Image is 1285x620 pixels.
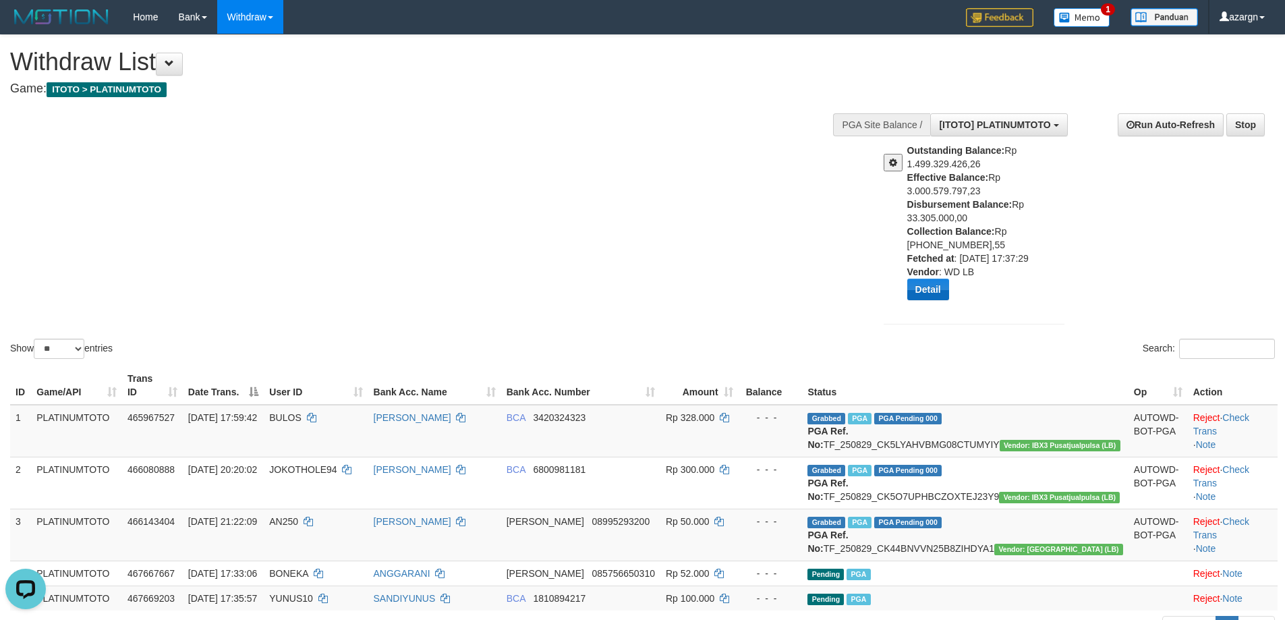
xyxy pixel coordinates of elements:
span: Copy 085756650310 to clipboard [592,568,655,579]
a: Reject [1193,464,1220,475]
td: TF_250829_CK5LYAHVBMG08CTUMYIY [802,405,1128,457]
td: · · [1188,457,1278,509]
a: Check Trans [1193,516,1249,540]
b: Collection Balance: [907,226,995,237]
button: Open LiveChat chat widget [5,5,46,46]
span: [PERSON_NAME] [507,516,584,527]
td: 1 [10,405,31,457]
th: Action [1188,366,1278,405]
span: Grabbed [807,413,845,424]
a: Note [1222,568,1243,579]
span: 466143404 [127,516,175,527]
b: Outstanding Balance: [907,145,1005,156]
a: [PERSON_NAME] [374,464,451,475]
span: BULOS [269,412,301,423]
th: Balance [739,366,803,405]
span: Copy 1810894217 to clipboard [533,593,586,604]
td: 4 [10,561,31,586]
a: Reject [1193,568,1220,579]
button: [ITOTO] PLATINUMTOTO [930,113,1067,136]
span: PGA Pending [874,413,942,424]
th: Date Trans.: activate to sort column descending [183,366,264,405]
span: Rp 328.000 [666,412,714,423]
th: Bank Acc. Number: activate to sort column ascending [501,366,660,405]
span: [PERSON_NAME] [507,568,584,579]
td: PLATINUMTOTO [31,561,122,586]
label: Search: [1143,339,1275,359]
a: Check Trans [1193,464,1249,488]
button: Detail [907,279,949,300]
th: Trans ID: activate to sort column ascending [122,366,183,405]
div: - - - [744,567,797,580]
th: ID [10,366,31,405]
td: · · [1188,509,1278,561]
a: Reject [1193,593,1220,604]
span: PGA Pending [874,517,942,528]
span: Vendor URL: https://dashboard.q2checkout.com/secure [1000,440,1120,451]
label: Show entries [10,339,113,359]
td: TF_250829_CK5O7UPHBCZOXTEJ23Y9 [802,457,1128,509]
td: AUTOWD-BOT-PGA [1129,509,1188,561]
td: AUTOWD-BOT-PGA [1129,405,1188,457]
td: AUTOWD-BOT-PGA [1129,457,1188,509]
span: Marked by azaksrplatinum [847,569,870,580]
div: - - - [744,411,797,424]
a: ANGGARANI [374,568,430,579]
span: Pending [807,594,844,605]
b: PGA Ref. No: [807,426,848,450]
span: BCA [507,464,525,475]
span: [DATE] 21:22:09 [188,516,257,527]
a: SANDIYUNUS [374,593,436,604]
th: User ID: activate to sort column ascending [264,366,368,405]
span: JOKOTHOLE94 [269,464,337,475]
a: Check Trans [1193,412,1249,436]
span: [DATE] 17:59:42 [188,412,257,423]
span: Marked by azaksrplatinum [848,465,872,476]
a: Note [1196,543,1216,554]
td: PLATINUMTOTO [31,405,122,457]
td: 3 [10,509,31,561]
b: Effective Balance: [907,172,989,183]
img: Button%20Memo.svg [1054,8,1110,27]
a: [PERSON_NAME] [374,516,451,527]
td: TF_250829_CK44BNVVN25B8ZIHDYA1 [802,509,1128,561]
span: ITOTO > PLATINUMTOTO [47,82,167,97]
div: - - - [744,515,797,528]
b: PGA Ref. No: [807,530,848,554]
span: 467667667 [127,568,175,579]
span: Vendor URL: https://dashboard.q2checkout.com/secure [994,544,1123,555]
span: Marked by azaksrplatinum [847,594,870,605]
th: Bank Acc. Name: activate to sort column ascending [368,366,501,405]
span: BCA [507,412,525,423]
b: Vendor [907,266,939,277]
a: Reject [1193,516,1220,527]
a: Note [1196,439,1216,450]
img: MOTION_logo.png [10,7,113,27]
a: Note [1196,491,1216,502]
select: Showentries [34,339,84,359]
span: [ITOTO] PLATINUMTOTO [939,119,1050,130]
th: Op: activate to sort column ascending [1129,366,1188,405]
span: AN250 [269,516,298,527]
td: PLATINUMTOTO [31,457,122,509]
span: BCA [507,593,525,604]
td: · · [1188,405,1278,457]
th: Status [802,366,1128,405]
b: Fetched at [907,253,954,264]
a: Stop [1226,113,1265,136]
span: Rp 100.000 [666,593,714,604]
span: Pending [807,569,844,580]
td: PLATINUMTOTO [31,586,122,611]
span: Copy 3420324323 to clipboard [533,412,586,423]
img: Feedback.jpg [966,8,1033,27]
div: PGA Site Balance / [833,113,930,136]
span: Rp 300.000 [666,464,714,475]
span: Marked by azaksrplatinum [848,517,872,528]
div: - - - [744,592,797,605]
span: [DATE] 17:33:06 [188,568,257,579]
span: BONEKA [269,568,308,579]
td: 2 [10,457,31,509]
div: Rp 1.499.329.426,26 Rp 3.000.579.797,23 Rp 33.305.000,00 Rp [PHONE_NUMBER],55 : [DATE] 17:37:29 :... [907,144,1075,310]
span: YUNUS10 [269,593,313,604]
a: Run Auto-Refresh [1118,113,1224,136]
